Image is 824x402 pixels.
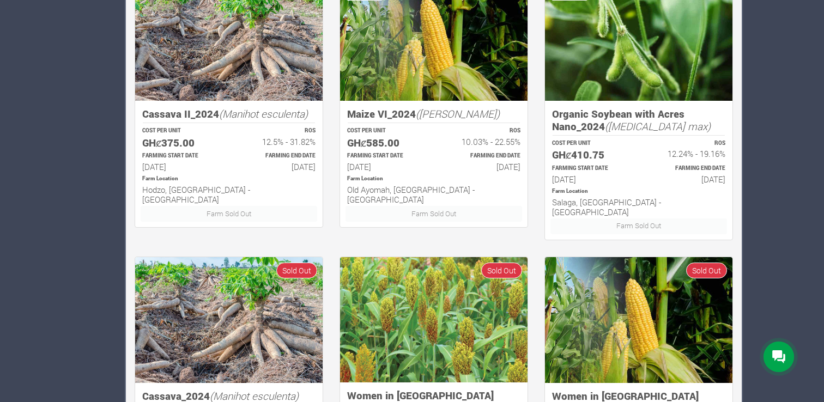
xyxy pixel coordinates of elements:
img: growforme image [340,257,528,382]
i: ([MEDICAL_DATA] max) [605,119,711,133]
p: ROS [649,139,725,148]
span: Sold Out [686,263,727,278]
span: Sold Out [276,263,317,278]
p: Estimated Farming End Date [239,152,316,160]
h6: 10.03% - 22.55% [444,137,520,147]
p: Estimated Farming Start Date [347,152,424,160]
h5: GHȼ410.75 [552,149,629,161]
h5: Maize VI_2024 [347,108,520,120]
h6: [DATE] [552,174,629,184]
img: growforme image [545,257,732,383]
h5: GHȼ585.00 [347,137,424,149]
h6: 12.24% - 19.16% [649,149,725,159]
p: Estimated Farming End Date [444,152,520,160]
h5: GHȼ375.00 [142,137,219,149]
p: Estimated Farming Start Date [552,165,629,173]
h5: Organic Soybean with Acres Nano_2024 [552,108,725,132]
p: COST PER UNIT [142,127,219,135]
h6: Salaga, [GEOGRAPHIC_DATA] - [GEOGRAPHIC_DATA] [552,197,725,217]
p: COST PER UNIT [347,127,424,135]
i: ([PERSON_NAME]) [416,107,500,120]
h6: Old Ayomah, [GEOGRAPHIC_DATA] - [GEOGRAPHIC_DATA] [347,185,520,204]
p: COST PER UNIT [552,139,629,148]
p: Estimated Farming End Date [649,165,725,173]
h6: 12.5% - 31.82% [239,137,316,147]
p: Location of Farm [552,187,725,196]
h6: [DATE] [142,162,219,172]
p: Location of Farm [142,175,316,183]
i: (Manihot esculenta) [219,107,308,120]
h5: Cassava II_2024 [142,108,316,120]
p: Location of Farm [347,175,520,183]
h6: Hodzo, [GEOGRAPHIC_DATA] - [GEOGRAPHIC_DATA] [142,185,316,204]
p: ROS [444,127,520,135]
span: Sold Out [481,263,522,278]
p: ROS [239,127,316,135]
h6: [DATE] [239,162,316,172]
h6: [DATE] [347,162,424,172]
p: Estimated Farming Start Date [142,152,219,160]
h6: [DATE] [649,174,725,184]
h6: [DATE] [444,162,520,172]
img: growforme image [135,257,323,383]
